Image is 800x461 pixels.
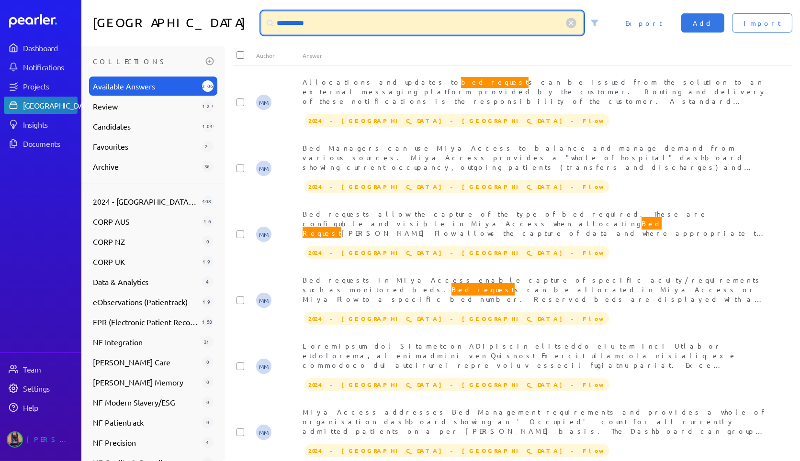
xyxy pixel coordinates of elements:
span: EPR (Electronic Patient Record) [93,316,198,328]
span: Import [744,18,781,28]
div: 2060 [202,80,214,92]
div: [PERSON_NAME] [27,431,75,448]
a: Tung Nguyen's photo[PERSON_NAME] [4,428,78,451]
span: [PERSON_NAME] Care [93,356,198,368]
h3: Collections [93,54,202,69]
span: eObservations (Patientrack) [93,296,198,307]
div: Author [256,52,303,59]
span: 2024 - VIC - Peninsula - Flow [304,246,609,259]
span: Export [625,18,662,28]
span: Bed requests in Miya Access enable capture of specific acuity/requirements such as monitored beds... [303,275,769,370]
h1: [GEOGRAPHIC_DATA] [93,11,258,34]
div: 19 [202,256,214,267]
div: 4 [202,276,214,287]
span: 2024 - VIC - Peninsula - Flow [304,312,609,325]
div: 408 [202,196,214,207]
span: 2024 - [GEOGRAPHIC_DATA] - [GEOGRAPHIC_DATA] - Flow [93,196,198,207]
span: 2024 - VIC - Peninsula - Flow [304,114,609,127]
span: Data & Analytics [93,276,198,287]
span: Available Answers [93,80,198,92]
div: 0 [202,356,214,368]
span: Michelle Manuel [256,425,271,440]
span: Candidates [93,121,198,132]
div: 19 [202,296,214,307]
a: Dashboard [4,39,78,56]
a: Dashboard [9,14,78,28]
span: Michelle Manuel [256,95,271,110]
div: 158 [202,316,214,328]
a: Settings [4,380,78,397]
div: Documents [23,139,77,148]
span: CORP AUS [93,216,198,227]
span: Bed Request [303,217,662,239]
div: 0 [202,376,214,388]
span: Bed requests allow the capture of the type of bed required. These are configuble and visible in M... [303,209,767,247]
div: Insights [23,120,77,129]
span: Michelle Manuel [256,161,271,176]
div: 1049 [202,121,214,132]
div: 31 [202,336,214,348]
span: NF Patientrack [93,417,198,428]
span: 2024 - VIC - Peninsula - Flow [304,180,609,193]
button: Import [732,13,792,33]
span: Michelle Manuel [256,293,271,308]
a: Notifications [4,58,78,76]
span: Bed request [451,283,515,296]
span: Archive [93,161,198,172]
div: 4 [202,437,214,448]
div: Settings [23,384,77,393]
span: Review [93,100,198,112]
div: Help [23,403,77,412]
span: NF Precision [93,437,198,448]
span: 2024 - VIC - Peninsula - Flow [304,444,609,457]
div: 16 [202,216,214,227]
span: CORP NZ [93,236,198,247]
div: 0 [202,417,214,428]
div: 36 [202,161,214,172]
button: Add [681,13,724,33]
a: Help [4,399,78,416]
div: Team [23,364,77,374]
div: 2 [202,141,214,152]
span: Favourites [93,141,198,152]
span: bed request [461,76,529,88]
span: Bed Managers can use Miya Access to balance and manage demand from various sources. Miya Access p... [303,143,764,296]
a: Team [4,361,78,378]
span: Add [693,18,713,28]
img: Tung Nguyen [7,431,23,448]
div: [GEOGRAPHIC_DATA] [23,100,94,110]
div: Notifications [23,62,77,72]
div: 1292 [202,100,214,112]
a: Projects [4,77,78,95]
div: Answer [303,52,769,59]
span: NF Integration [93,336,198,348]
div: 0 [202,396,214,408]
div: Projects [23,81,77,91]
span: CORP UK [93,256,198,267]
a: Insights [4,116,78,133]
a: Documents [4,135,78,152]
span: Michelle Manuel [256,359,271,374]
button: Export [614,13,674,33]
div: 0 [202,236,214,247]
span: 2024 - VIC - Peninsula - Flow [304,378,609,391]
div: Dashboard [23,43,77,53]
span: [PERSON_NAME] Memory [93,376,198,388]
a: [GEOGRAPHIC_DATA] [4,97,78,114]
span: Michelle Manuel [256,227,271,242]
span: NF Modern Slavery/ESG [93,396,198,408]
